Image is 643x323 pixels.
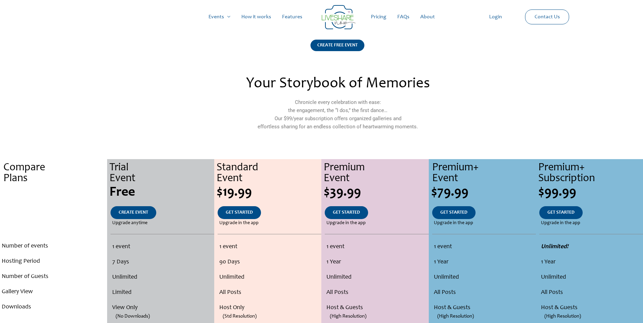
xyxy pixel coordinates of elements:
li: Downloads [2,300,105,315]
span: Upgrade in the app [219,219,259,227]
li: Hosting Period [2,254,105,269]
a: How it works [236,6,277,28]
li: 7 Days [112,255,212,270]
div: Compare Plans [3,163,107,184]
span: . [52,186,55,199]
li: Gallery View [2,284,105,300]
div: $39.99 [324,186,428,199]
a: FAQs [392,6,415,28]
li: Unlimited [434,270,534,285]
a: Login [484,6,507,28]
li: 1 Year [541,255,641,270]
a: CREATE FREE EVENT [310,40,364,60]
li: Unlimited [541,270,641,285]
li: All Posts [219,285,320,300]
div: $99.99 [538,186,643,199]
div: Free [109,186,214,199]
li: Unlimited [326,270,427,285]
div: Standard Event [217,163,321,184]
h2: Your Storybook of Memories [191,77,484,91]
a: GET STARTED [432,206,476,219]
a: Events [203,6,236,28]
a: About [415,6,440,28]
span: Upgrade in the app [326,219,366,227]
div: Premium+ Event [432,163,536,184]
li: All Posts [434,285,534,300]
li: 1 Year [434,255,534,270]
a: GET STARTED [325,206,368,219]
nav: Site Navigation [12,6,631,28]
li: View Only [112,300,212,316]
div: $79.99 [431,186,536,199]
li: All Posts [326,285,427,300]
strong: Unlimited! [541,244,568,250]
span: Upgrade in the app [541,219,580,227]
span: Upgrade in the app [434,219,473,227]
div: Trial Event [109,163,214,184]
a: Pricing [365,6,392,28]
li: Host Only [219,300,320,316]
li: 1 Year [326,255,427,270]
li: Host & Guests [434,300,534,316]
div: $19.99 [217,186,321,199]
span: . [53,210,54,215]
li: Number of Guests [2,269,105,284]
span: GET STARTED [440,210,467,215]
li: Unlimited [112,270,212,285]
span: GET STARTED [333,210,360,215]
img: Group 14 | Live Photo Slideshow for Events | Create Free Events Album for Any Occasion [322,5,356,29]
li: 1 event [434,239,534,255]
div: Premium+ Subscription [538,163,643,184]
span: . [53,221,54,225]
li: 1 event [112,239,212,255]
div: Premium Event [324,163,428,184]
li: Number of events [2,239,105,254]
p: Chronicle every celebration with ease: the engagement, the “I dos,” the first dance… Our $99/year... [191,98,484,131]
a: Features [277,6,308,28]
li: 1 event [219,239,320,255]
span: GET STARTED [547,210,575,215]
span: CREATE EVENT [119,210,148,215]
li: 90 Days [219,255,320,270]
a: . [45,206,62,219]
a: Contact Us [529,10,565,24]
li: Limited [112,285,212,300]
li: All Posts [541,285,641,300]
li: Host & Guests [326,300,427,316]
li: 1 event [326,239,427,255]
a: CREATE EVENT [110,206,156,219]
li: Host & Guests [541,300,641,316]
a: GET STARTED [539,206,583,219]
li: Unlimited [219,270,320,285]
span: Upgrade anytime [112,219,147,227]
span: GET STARTED [226,210,253,215]
a: GET STARTED [218,206,261,219]
div: CREATE FREE EVENT [310,40,364,51]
